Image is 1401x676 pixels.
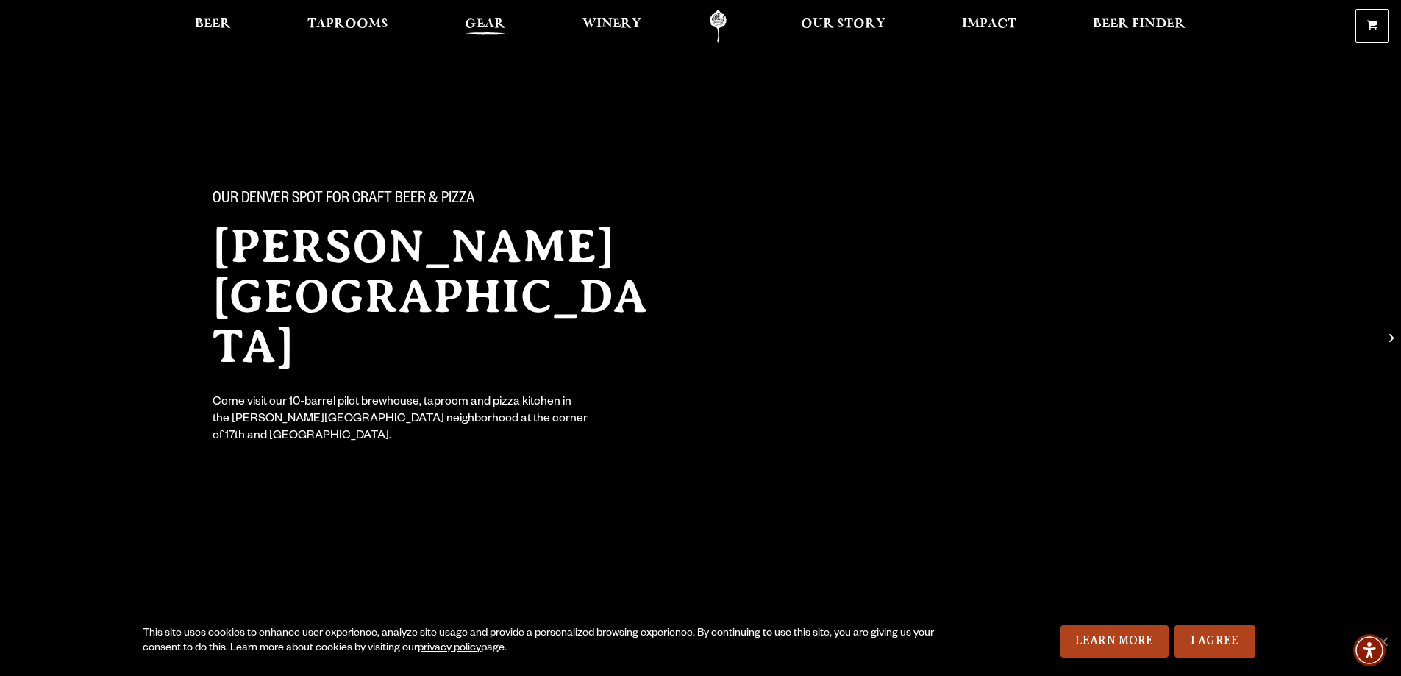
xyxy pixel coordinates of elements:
[455,10,515,43] a: Gear
[143,627,939,656] div: This site uses cookies to enhance user experience, analyze site usage and provide a personalized ...
[213,395,589,446] div: Come visit our 10-barrel pilot brewhouse, taproom and pizza kitchen in the [PERSON_NAME][GEOGRAPH...
[1093,18,1186,30] span: Beer Finder
[298,10,398,43] a: Taprooms
[801,18,885,30] span: Our Story
[573,10,651,43] a: Winery
[307,18,388,30] span: Taprooms
[1174,625,1255,658] a: I Agree
[1353,634,1386,666] div: Accessibility Menu
[582,18,641,30] span: Winery
[418,643,481,655] a: privacy policy
[962,18,1016,30] span: Impact
[185,10,240,43] a: Beer
[691,10,746,43] a: Odell Home
[195,18,231,30] span: Beer
[952,10,1026,43] a: Impact
[465,18,505,30] span: Gear
[1060,625,1169,658] a: Learn More
[213,191,475,210] span: Our Denver spot for craft beer & pizza
[213,221,671,371] h2: [PERSON_NAME][GEOGRAPHIC_DATA]
[1083,10,1195,43] a: Beer Finder
[791,10,895,43] a: Our Story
